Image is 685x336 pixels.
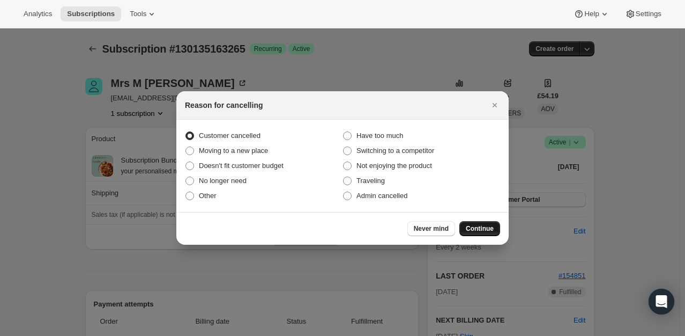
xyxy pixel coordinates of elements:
[356,162,432,170] span: Not enjoying the product
[487,98,502,113] button: Close
[67,10,115,18] span: Subscriptions
[199,192,217,200] span: Other
[459,221,500,236] button: Continue
[199,132,260,140] span: Customer cancelled
[185,100,263,111] h2: Reason for cancelling
[199,147,268,155] span: Moving to a new place
[466,224,494,233] span: Continue
[17,6,58,21] button: Analytics
[414,224,449,233] span: Never mind
[584,10,599,18] span: Help
[123,6,163,21] button: Tools
[24,10,52,18] span: Analytics
[407,221,455,236] button: Never mind
[130,10,146,18] span: Tools
[567,6,616,21] button: Help
[356,177,385,185] span: Traveling
[649,289,674,315] div: Open Intercom Messenger
[199,162,284,170] span: Doesn't fit customer budget
[356,132,403,140] span: Have too much
[356,192,407,200] span: Admin cancelled
[61,6,121,21] button: Subscriptions
[199,177,247,185] span: No longer need
[636,10,661,18] span: Settings
[356,147,434,155] span: Switching to a competitor
[619,6,668,21] button: Settings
